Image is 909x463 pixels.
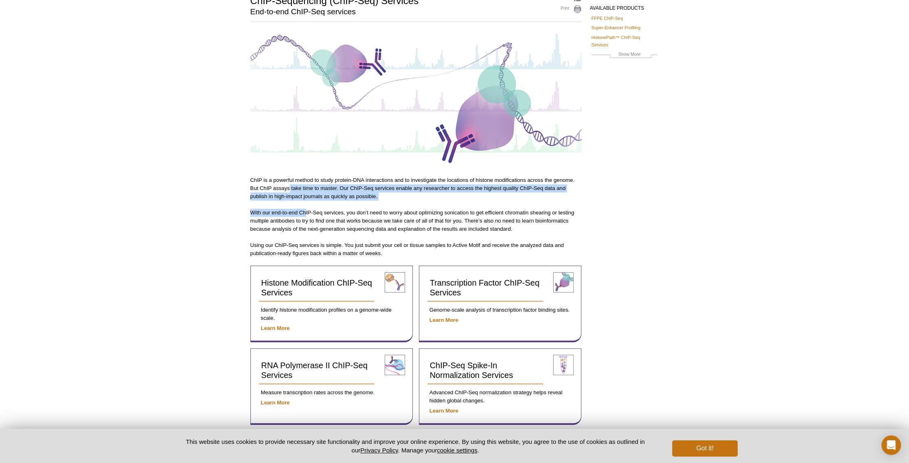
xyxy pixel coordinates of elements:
p: Identify histone modification profiles on a genome-wide scale. [259,306,404,322]
a: Learn More [429,317,458,323]
img: histone modification ChIP-Seq [385,272,405,293]
img: transcription factor ChIP-Seq [553,272,574,293]
p: ChIP is a powerful method to study protein-DNA interactions and to investigate the locations of h... [250,176,582,201]
a: Learn More [429,408,458,414]
img: ChIP-Seq spike-in normalization [553,355,574,375]
a: Histone Modification ChIP-Seq Services [259,274,375,302]
button: cookie settings [437,447,477,454]
a: Privacy Policy [360,447,398,454]
span: Histone Modification ChIP-Seq Services [261,278,372,297]
a: Learn More [261,325,290,331]
p: Genome-scale analysis of transcription factor binding sites. [427,306,573,314]
span: RNA Polymerase II ChIP-Seq Services [261,361,368,380]
a: Print [551,5,582,14]
a: FFPE ChIP-Seq [591,15,623,22]
a: HistonePath™ ChIP-Seq Services [591,34,657,48]
div: Open Intercom Messenger [881,435,901,455]
p: Measure transcription rates across the genome. [259,389,404,397]
span: Transcription Factor ChIP-Seq Services [430,278,539,297]
span: ChIP-Seq Spike-In Normalization Services [430,361,513,380]
p: Advanced ChIP-Seq normalization strategy helps reveal hidden global changes. [427,389,573,405]
img: ChIP-Seq Services [250,30,582,166]
a: Learn More [261,400,290,406]
p: Using our ChIP-Seq services is simple. You just submit your cell or tissue samples to Active Moti... [250,241,582,258]
a: Transcription Factor ChIP-Seq Services [427,274,543,302]
a: ChIP-Seq Spike-In Normalization Services [427,357,543,384]
button: Got it! [672,440,737,456]
h2: End-to-end ChIP-Seq services [250,8,543,15]
a: Super-Enhancer Profiling [591,24,641,31]
p: With our end-to-end ChIP-Seq services, you don’t need to worry about optimizing sonication to get... [250,209,582,233]
a: RNA Polymerase II ChIP-Seq Services [259,357,375,384]
img: RNA pol II ChIP-Seq [385,355,405,375]
a: Show More [591,50,657,60]
p: This website uses cookies to provide necessary site functionality and improve your online experie... [172,437,659,454]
